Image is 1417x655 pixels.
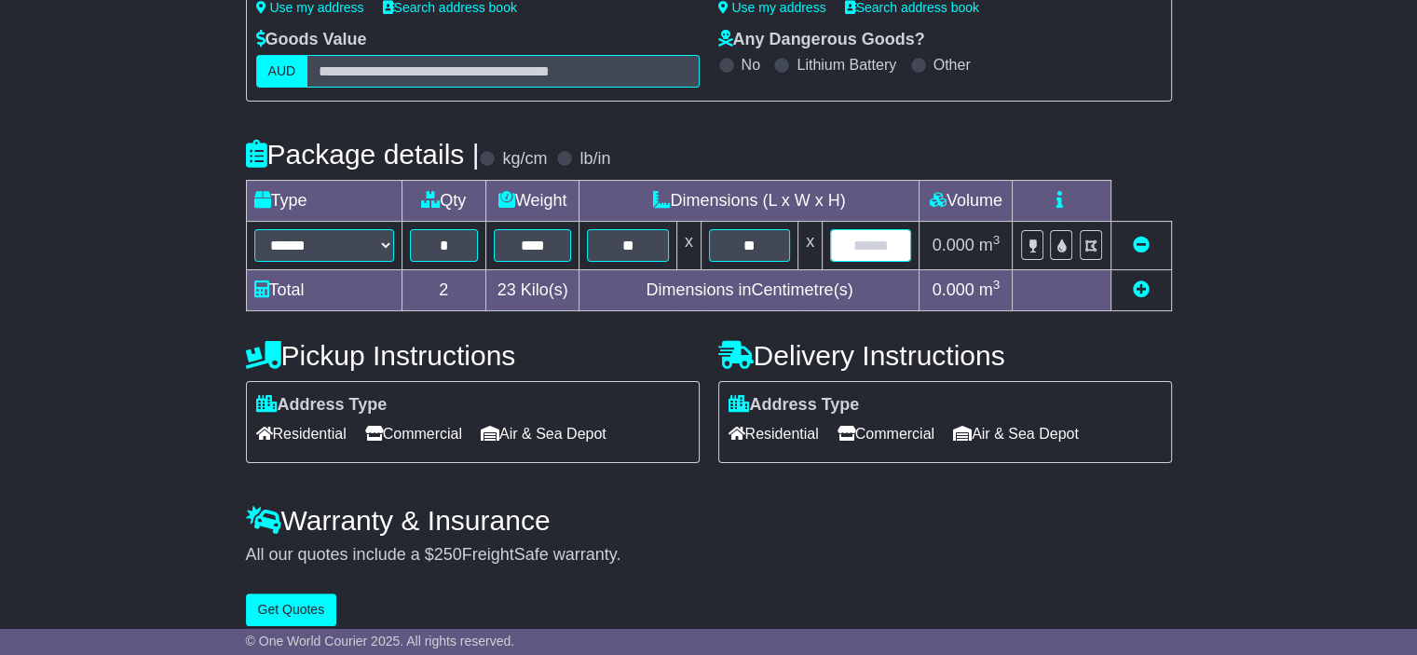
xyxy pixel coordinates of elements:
[434,545,462,564] span: 250
[256,395,388,416] label: Address Type
[979,236,1001,254] span: m
[256,30,367,50] label: Goods Value
[246,634,515,648] span: © One World Courier 2025. All rights reserved.
[485,269,579,310] td: Kilo(s)
[579,149,610,170] label: lb/in
[402,269,485,310] td: 2
[953,419,1079,448] span: Air & Sea Depot
[256,419,347,448] span: Residential
[246,269,402,310] td: Total
[246,180,402,221] td: Type
[246,594,337,626] button: Get Quotes
[485,180,579,221] td: Weight
[676,221,701,269] td: x
[246,505,1172,536] h4: Warranty & Insurance
[246,139,480,170] h4: Package details |
[933,280,974,299] span: 0.000
[993,278,1001,292] sup: 3
[1133,280,1150,299] a: Add new item
[729,395,860,416] label: Address Type
[742,56,760,74] label: No
[579,180,920,221] td: Dimensions (L x W x H)
[502,149,547,170] label: kg/cm
[481,419,606,448] span: Air & Sea Depot
[798,221,823,269] td: x
[246,545,1172,566] div: All our quotes include a $ FreightSafe warranty.
[365,419,462,448] span: Commercial
[1133,236,1150,254] a: Remove this item
[579,269,920,310] td: Dimensions in Centimetre(s)
[920,180,1013,221] td: Volume
[402,180,485,221] td: Qty
[246,340,700,371] h4: Pickup Instructions
[993,233,1001,247] sup: 3
[497,280,516,299] span: 23
[729,419,819,448] span: Residential
[979,280,1001,299] span: m
[718,30,925,50] label: Any Dangerous Goods?
[797,56,896,74] label: Lithium Battery
[838,419,934,448] span: Commercial
[933,236,974,254] span: 0.000
[933,56,971,74] label: Other
[718,340,1172,371] h4: Delivery Instructions
[256,55,308,88] label: AUD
